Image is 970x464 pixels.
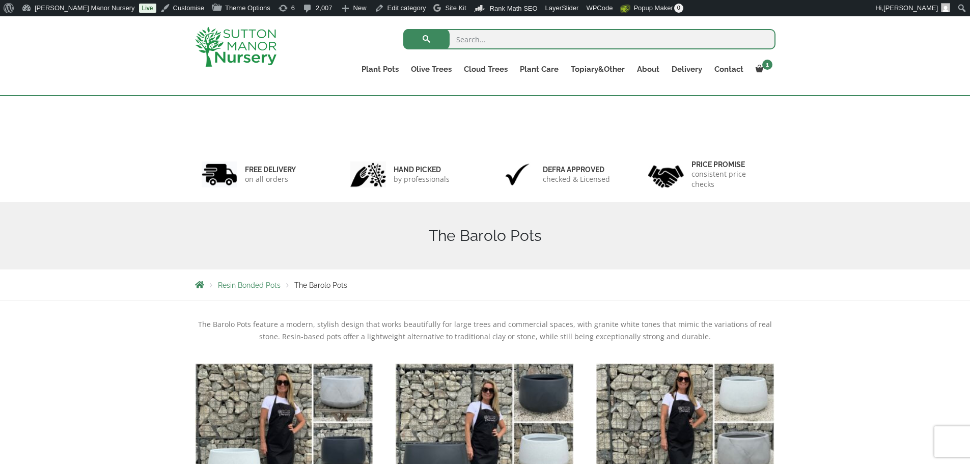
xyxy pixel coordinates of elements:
[543,174,610,184] p: checked & Licensed
[490,5,538,12] span: Rank Math SEO
[218,281,281,289] a: Resin Bonded Pots
[195,26,276,67] img: logo
[648,159,684,190] img: 4.jpg
[762,60,772,70] span: 1
[245,165,296,174] h6: FREE DELIVERY
[195,227,775,245] h1: The Barolo Pots
[458,62,514,76] a: Cloud Trees
[350,161,386,187] img: 2.jpg
[294,281,347,289] span: The Barolo Pots
[195,281,775,289] nav: Breadcrumbs
[691,160,769,169] h6: Price promise
[750,62,775,76] a: 1
[691,169,769,189] p: consistent price checks
[394,174,450,184] p: by professionals
[883,4,938,12] span: [PERSON_NAME]
[394,165,450,174] h6: hand picked
[708,62,750,76] a: Contact
[139,4,156,13] a: Live
[355,62,405,76] a: Plant Pots
[500,161,535,187] img: 3.jpg
[202,161,237,187] img: 1.jpg
[543,165,610,174] h6: Defra approved
[403,29,775,49] input: Search...
[245,174,296,184] p: on all orders
[445,4,466,12] span: Site Kit
[514,62,565,76] a: Plant Care
[195,318,775,343] p: The Barolo Pots feature a modern, stylish design that works beautifully for large trees and comme...
[666,62,708,76] a: Delivery
[405,62,458,76] a: Olive Trees
[674,4,683,13] span: 0
[631,62,666,76] a: About
[565,62,631,76] a: Topiary&Other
